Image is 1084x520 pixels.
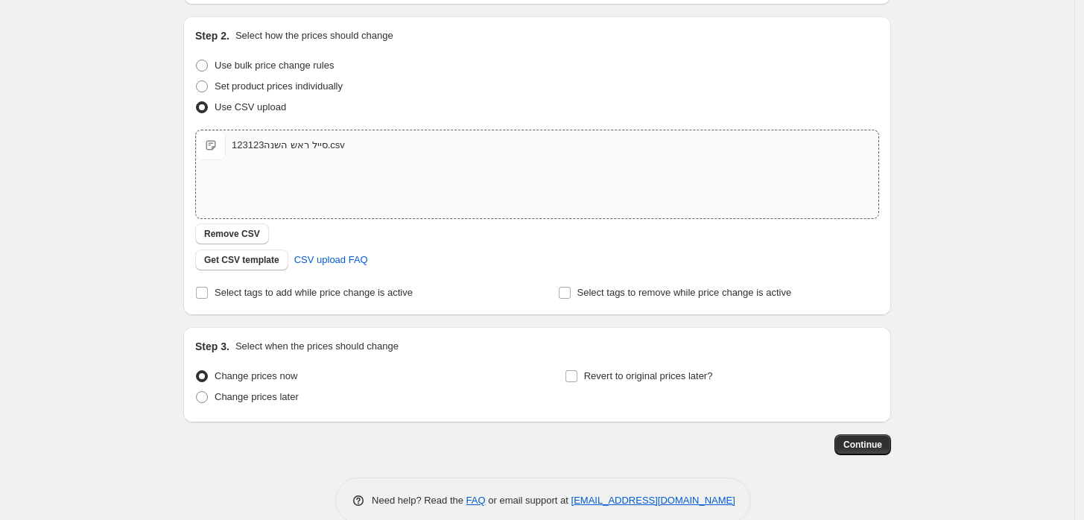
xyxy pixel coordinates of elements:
span: Set product prices individually [215,80,343,92]
span: Select tags to remove while price change is active [577,287,792,298]
span: Select tags to add while price change is active [215,287,413,298]
span: Use bulk price change rules [215,60,334,71]
span: Remove CSV [204,228,260,240]
button: Get CSV template [195,250,288,270]
span: Revert to original prices later? [584,370,713,381]
button: Continue [834,434,891,455]
span: Need help? Read the [372,495,466,506]
span: Change prices now [215,370,297,381]
a: FAQ [466,495,486,506]
h2: Step 3. [195,339,229,354]
p: Select how the prices should change [235,28,393,43]
button: Remove CSV [195,223,269,244]
span: Use CSV upload [215,101,286,112]
span: Continue [843,439,882,451]
p: Select when the prices should change [235,339,399,354]
span: Get CSV template [204,254,279,266]
span: Change prices later [215,391,299,402]
span: CSV upload FAQ [294,253,368,267]
a: [EMAIL_ADDRESS][DOMAIN_NAME] [571,495,735,506]
a: CSV upload FAQ [285,248,377,272]
div: סייל ראש השנה123123.csv [232,138,345,153]
h2: Step 2. [195,28,229,43]
span: or email support at [486,495,571,506]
